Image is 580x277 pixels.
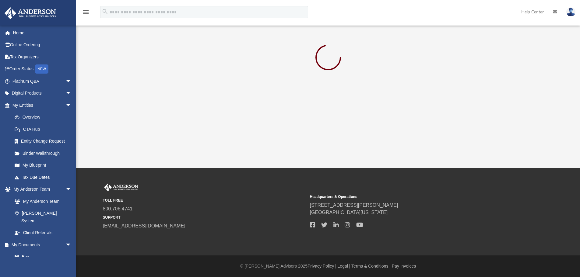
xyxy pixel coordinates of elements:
[9,227,78,239] a: Client Referrals
[103,215,306,220] small: SUPPORT
[65,183,78,196] span: arrow_drop_down
[338,264,350,268] a: Legal |
[9,195,75,207] a: My Anderson Team
[65,75,78,88] span: arrow_drop_down
[308,264,336,268] a: Privacy Policy |
[4,239,78,251] a: My Documentsarrow_drop_down
[4,87,81,99] a: Digital Productsarrow_drop_down
[392,264,416,268] a: Pay Invoices
[310,203,398,208] a: [STREET_ADDRESS][PERSON_NAME]
[4,63,81,75] a: Order StatusNEW
[351,264,391,268] a: Terms & Conditions |
[4,39,81,51] a: Online Ordering
[65,239,78,251] span: arrow_drop_down
[4,75,81,87] a: Platinum Q&Aarrow_drop_down
[4,51,81,63] a: Tax Organizers
[9,251,75,263] a: Box
[9,147,81,159] a: Binder Walkthrough
[9,171,81,183] a: Tax Due Dates
[9,159,78,171] a: My Blueprint
[35,64,48,74] div: NEW
[4,99,81,111] a: My Entitiesarrow_drop_down
[82,12,90,16] a: menu
[103,206,133,211] a: 800.706.4741
[3,7,58,19] img: Anderson Advisors Platinum Portal
[4,27,81,39] a: Home
[566,8,575,16] img: User Pic
[102,8,108,15] i: search
[103,183,139,191] img: Anderson Advisors Platinum Portal
[9,207,78,227] a: [PERSON_NAME] System
[9,123,81,135] a: CTA Hub
[103,198,306,203] small: TOLL FREE
[310,210,388,215] a: [GEOGRAPHIC_DATA][US_STATE]
[76,263,580,269] div: © [PERSON_NAME] Advisors 2025
[103,223,185,228] a: [EMAIL_ADDRESS][DOMAIN_NAME]
[65,99,78,112] span: arrow_drop_down
[82,9,90,16] i: menu
[4,183,78,196] a: My Anderson Teamarrow_drop_down
[65,87,78,100] span: arrow_drop_down
[9,111,81,123] a: Overview
[310,194,513,199] small: Headquarters & Operations
[9,135,81,147] a: Entity Change Request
